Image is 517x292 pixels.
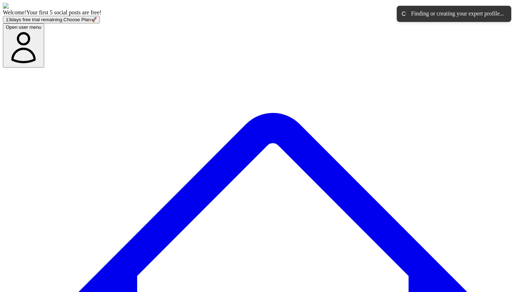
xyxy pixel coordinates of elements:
[3,16,100,23] button: 13days free trial remaining.Choose Plan
[3,9,514,16] div: Your first 5 social posts are free!
[3,3,22,9] img: Leaps
[6,17,64,22] span: 13 days free trial remaining.
[91,17,97,22] span: 🚀
[6,24,41,30] span: Open user menu
[3,23,44,68] button: Open user menu
[3,9,26,15] span: Welcome!
[411,10,504,18] div: Finding or creating your expert profile...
